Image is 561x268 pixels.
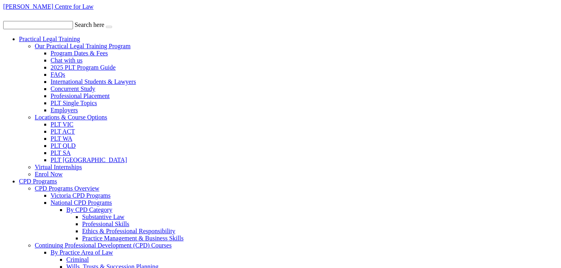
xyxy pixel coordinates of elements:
a: PLT WA [51,135,72,142]
a: 2025 PLT Program Guide [51,64,116,71]
a: Chat with us [51,57,83,64]
a: Practice Management & Business Skills [82,235,184,242]
a: Practical Legal Training [19,36,80,42]
a: PLT QLD [51,142,76,149]
a: National CPD Programs [51,199,112,206]
a: Our Practical Legal Training Program [35,43,131,49]
a: CPD Programs [19,178,57,185]
a: PLT SA [51,149,71,156]
img: call-ic [3,10,13,19]
a: PLT ACT [51,128,75,135]
a: PLT VIC [51,121,73,128]
a: Professional Skills [82,221,129,227]
img: mail-ic [14,11,25,19]
a: PLT [GEOGRAPHIC_DATA] [51,157,127,163]
a: Victoria CPD Programs [51,192,111,199]
a: PLT Single Topics [51,100,97,106]
a: Virtual Internships [35,164,82,170]
a: [PERSON_NAME] Centre for Law [3,3,94,10]
a: Program Dates & Fees [51,50,108,57]
a: Professional Placement [51,92,110,99]
a: Substantive Law [82,213,124,220]
a: Concurrent Study [51,85,95,92]
a: By CPD Category [66,206,112,213]
a: FAQs [51,71,65,78]
a: Criminal [66,256,89,263]
a: CPD Programs Overview [35,185,99,192]
a: International Students & Lawyers [51,78,136,85]
a: Employers [51,107,78,113]
a: Locations & Course Options [35,114,107,121]
label: Search here [75,21,104,28]
a: Ethics & Professional Responsibility [82,228,175,234]
a: Continuing Professional Development (CPD) Courses [35,242,172,249]
a: Enrol Now [35,171,63,177]
a: By Practice Area of Law [51,249,113,256]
